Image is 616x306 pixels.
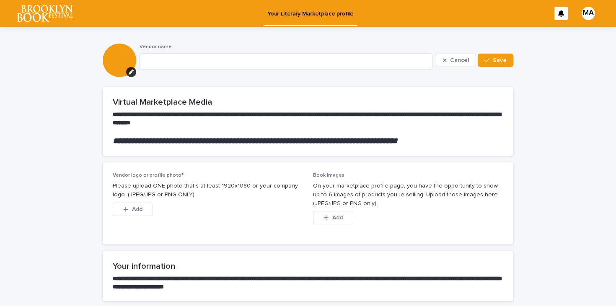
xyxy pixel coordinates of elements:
button: Add [113,203,153,216]
span: Add [132,206,142,212]
span: Cancel [450,57,469,63]
button: Add [313,211,353,224]
img: l65f3yHPToSKODuEVUav [17,5,73,22]
p: On your marketplace profile page, you have the opportunity to show up to 6 images of products you... [313,182,503,208]
p: Please upload ONE photo that’s at least 1920x1080 or your company logo. (JPEG/JPG or PNG ONLY) [113,182,303,199]
button: Save [478,54,513,67]
div: MA [582,7,595,20]
span: Save [493,57,507,63]
h2: Virtual Marketplace Media [113,97,503,107]
span: Vendor logo or profile photo [113,173,184,178]
h2: Your information [113,261,503,271]
span: Book images [313,173,344,178]
span: Add [332,215,343,221]
button: Cancel [436,54,476,67]
span: Vendor name [140,44,172,49]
